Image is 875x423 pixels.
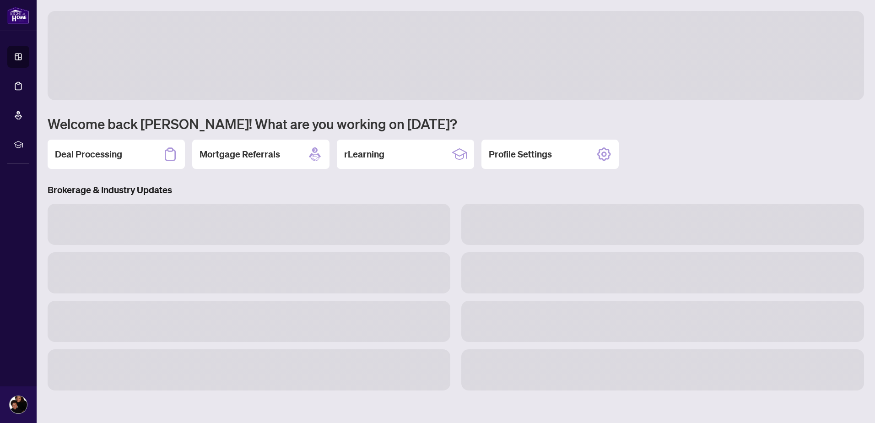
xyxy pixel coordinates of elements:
[489,148,552,161] h2: Profile Settings
[55,148,122,161] h2: Deal Processing
[200,148,280,161] h2: Mortgage Referrals
[344,148,384,161] h2: rLearning
[48,184,864,196] h3: Brokerage & Industry Updates
[7,7,29,24] img: logo
[10,396,27,413] img: Profile Icon
[48,115,864,132] h1: Welcome back [PERSON_NAME]! What are you working on [DATE]?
